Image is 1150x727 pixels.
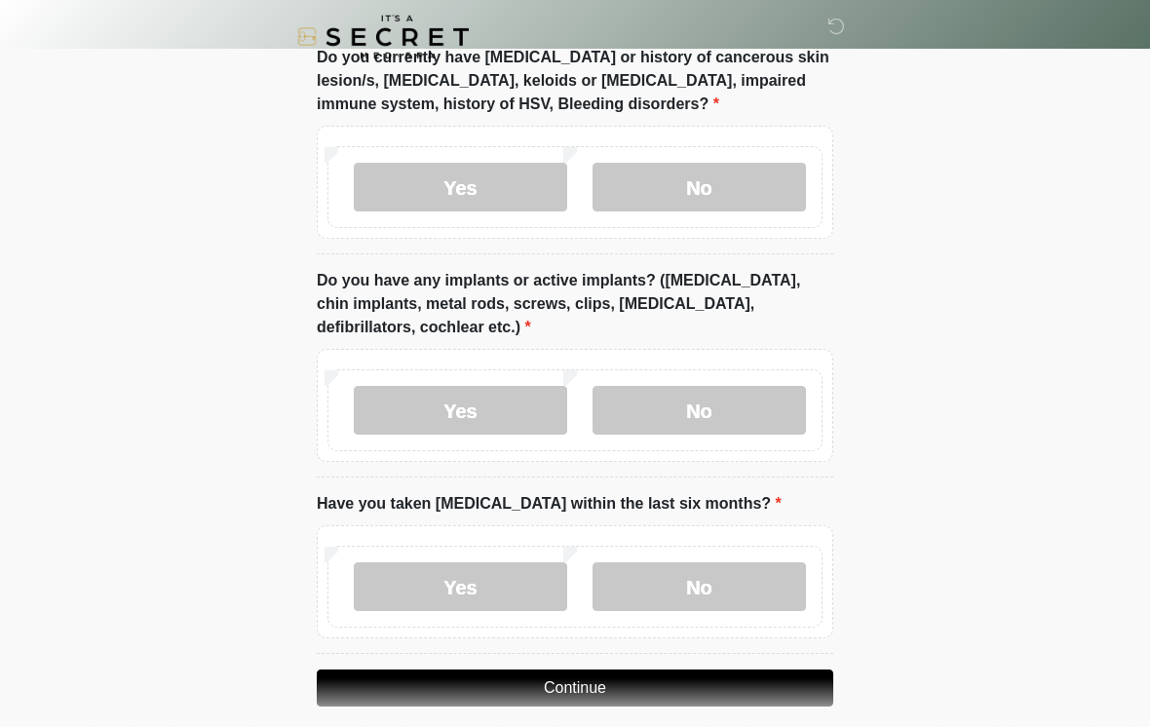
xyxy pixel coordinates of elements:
label: Yes [354,562,567,611]
label: Do you currently have [MEDICAL_DATA] or history of cancerous skin lesion/s, [MEDICAL_DATA], keloi... [317,46,833,116]
label: No [593,562,806,611]
button: Continue [317,670,833,707]
label: Yes [354,163,567,211]
label: No [593,163,806,211]
label: Have you taken [MEDICAL_DATA] within the last six months? [317,492,782,516]
label: Yes [354,386,567,435]
label: Do you have any implants or active implants? ([MEDICAL_DATA], chin implants, metal rods, screws, ... [317,269,833,339]
img: It's A Secret Med Spa Logo [297,15,469,58]
label: No [593,386,806,435]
